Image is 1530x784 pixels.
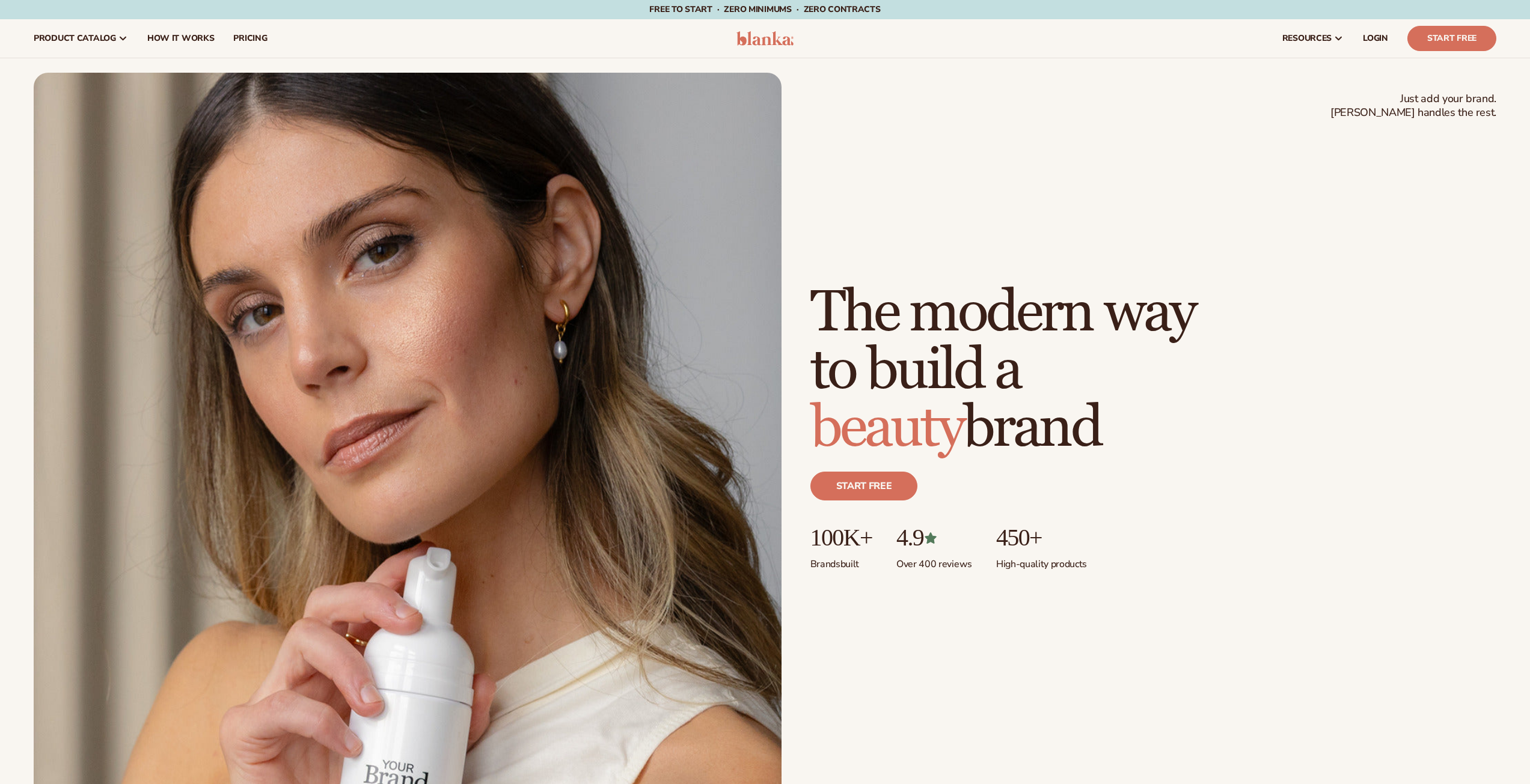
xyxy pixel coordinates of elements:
[147,34,215,43] span: How It Works
[996,551,1087,571] p: High-quality products
[810,551,872,571] p: Brands built
[810,284,1195,457] h1: The modern way to build a brand
[1353,19,1398,58] a: LOGIN
[736,31,794,46] img: logo
[224,19,277,58] a: pricing
[24,19,138,58] a: product catalog
[810,524,872,551] p: 100K+
[138,19,224,58] a: How It Works
[34,34,116,43] span: product catalog
[1363,34,1388,43] span: LOGIN
[896,524,972,551] p: 4.9
[1282,34,1332,43] span: resources
[896,551,972,571] p: Over 400 reviews
[1330,92,1496,120] span: Just add your brand. [PERSON_NAME] handles the rest.
[810,393,963,463] span: beauty
[649,4,880,15] span: Free to start · ZERO minimums · ZERO contracts
[1407,26,1496,51] a: Start Free
[810,472,918,500] a: Start free
[233,34,267,43] span: pricing
[1273,19,1353,58] a: resources
[996,524,1087,551] p: 450+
